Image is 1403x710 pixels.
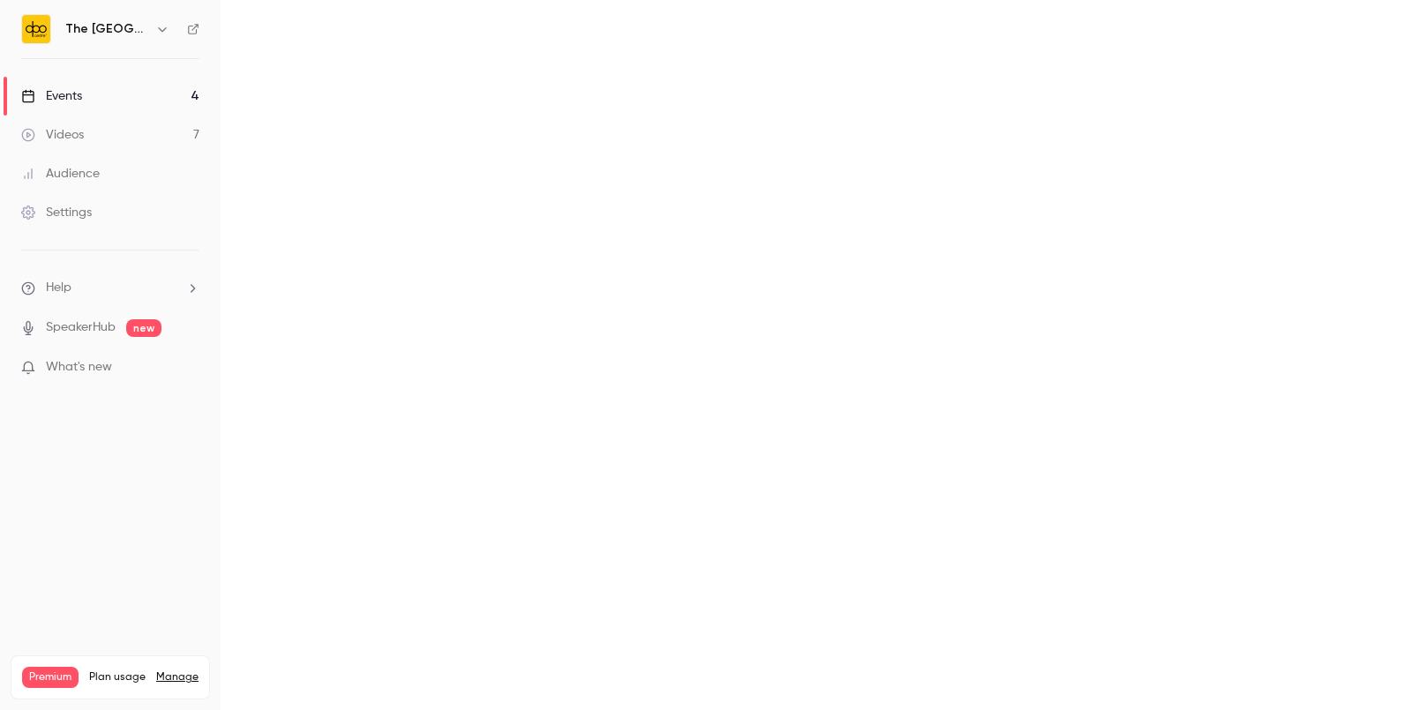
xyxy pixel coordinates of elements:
[126,319,161,337] span: new
[156,670,199,684] a: Manage
[21,165,100,183] div: Audience
[22,15,50,43] img: The DPO Centre
[178,360,199,376] iframe: Noticeable Trigger
[89,670,146,684] span: Plan usage
[22,667,79,688] span: Premium
[21,126,84,144] div: Videos
[46,318,116,337] a: SpeakerHub
[21,87,82,105] div: Events
[21,279,199,297] li: help-dropdown-opener
[46,358,112,377] span: What's new
[65,20,148,38] h6: The [GEOGRAPHIC_DATA]
[21,204,92,221] div: Settings
[46,279,71,297] span: Help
